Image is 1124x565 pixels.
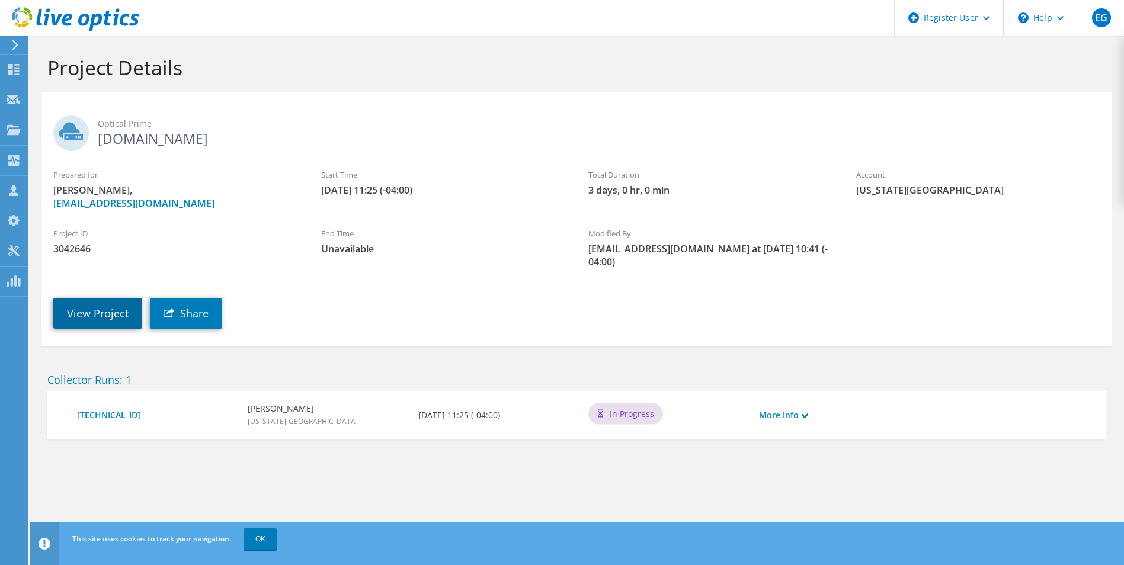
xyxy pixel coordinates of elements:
[98,117,1100,130] span: Optical Prime
[53,197,214,210] a: [EMAIL_ADDRESS][DOMAIN_NAME]
[77,409,236,422] a: [TECHNICAL_ID]
[588,169,832,181] label: Total Duration
[53,242,297,255] span: 3042646
[588,227,832,239] label: Modified By
[53,115,1100,145] h2: [DOMAIN_NAME]
[856,169,1100,181] label: Account
[53,227,297,239] label: Project ID
[321,242,565,255] span: Unavailable
[321,184,565,197] span: [DATE] 11:25 (-04:00)
[321,169,565,181] label: Start Time
[53,298,142,329] a: View Project
[588,242,832,268] span: [EMAIL_ADDRESS][DOMAIN_NAME] at [DATE] 10:41 (-04:00)
[418,409,500,422] b: [DATE] 11:25 (-04:00)
[248,416,358,426] span: [US_STATE][GEOGRAPHIC_DATA]
[72,534,231,544] span: This site uses cookies to track your navigation.
[1018,12,1029,23] svg: \n
[588,184,832,197] span: 3 days, 0 hr, 0 min
[856,184,1100,197] span: [US_STATE][GEOGRAPHIC_DATA]
[150,298,222,329] a: Share
[244,528,277,550] a: OK
[47,373,1106,386] h2: Collector Runs: 1
[47,55,1100,80] h1: Project Details
[53,184,297,210] span: [PERSON_NAME],
[321,227,565,239] label: End Time
[759,409,808,422] a: More Info
[610,407,654,420] span: In Progress
[248,402,358,415] b: [PERSON_NAME]
[53,169,297,181] label: Prepared for
[1092,8,1111,27] span: EG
